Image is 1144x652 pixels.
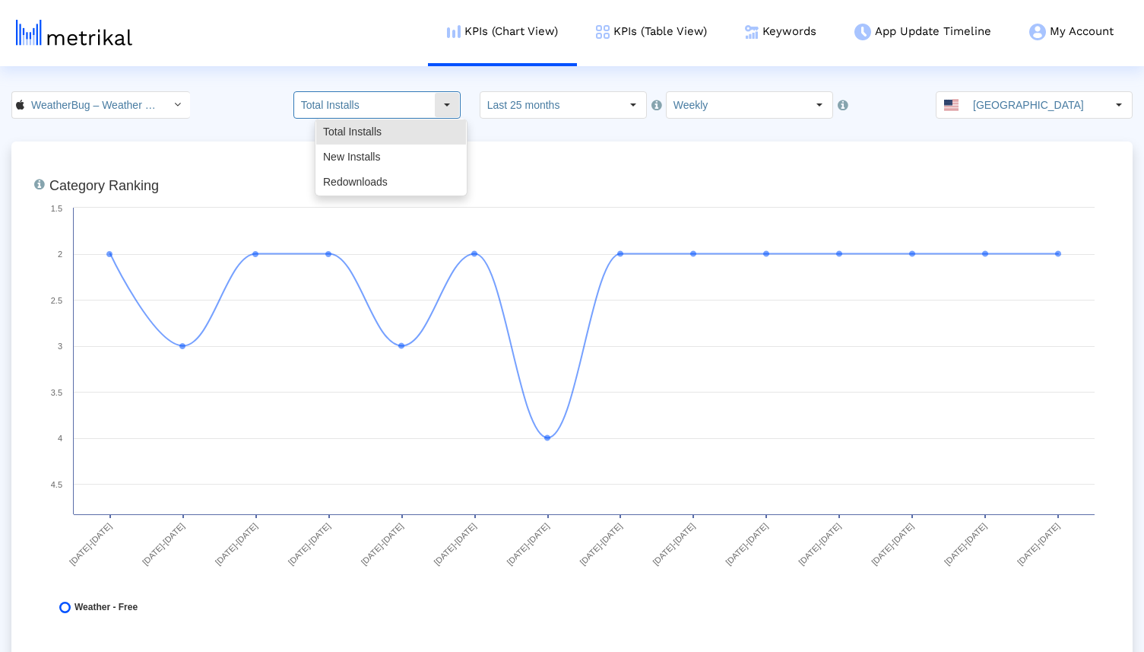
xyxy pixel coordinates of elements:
div: Select [620,92,646,118]
text: [DATE]-[DATE] [68,521,113,567]
text: [DATE]-[DATE] [360,521,405,567]
span: Weather - Free [74,602,138,613]
img: app-update-menu-icon.png [854,24,871,40]
img: kpi-chart-menu-icon.png [447,25,461,38]
text: 2 [58,250,62,259]
img: metrical-logo-light.png [16,20,132,46]
div: Total Installs [316,119,466,145]
text: 3 [58,342,62,351]
div: Select [164,92,190,118]
text: [DATE]-[DATE] [1016,521,1061,567]
div: Select [434,92,460,118]
text: 3.5 [51,388,62,397]
tspan: Category Ranking [49,178,159,193]
text: 4.5 [51,480,62,489]
text: 1.5 [51,204,62,213]
img: keywords.png [745,25,759,39]
text: 2.5 [51,296,62,305]
text: [DATE]-[DATE] [724,521,769,567]
div: New Installs [316,145,466,170]
text: [DATE]-[DATE] [651,521,696,567]
text: [DATE]-[DATE] [287,521,332,567]
div: Select [1106,92,1132,118]
text: [DATE]-[DATE] [578,521,623,567]
div: Redownloads [316,170,466,195]
div: Select [807,92,832,118]
text: [DATE]-[DATE] [214,521,259,567]
text: [DATE]-[DATE] [870,521,915,567]
text: 4 [58,434,62,443]
text: [DATE]-[DATE] [505,521,550,567]
img: my-account-menu-icon.png [1029,24,1046,40]
text: [DATE]-[DATE] [943,521,988,567]
img: kpi-table-menu-icon.png [596,25,610,39]
text: [DATE]-[DATE] [433,521,478,567]
text: [DATE]-[DATE] [141,521,186,567]
text: [DATE]-[DATE] [797,521,842,567]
